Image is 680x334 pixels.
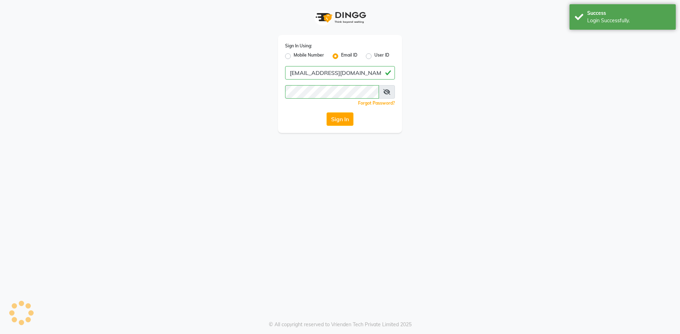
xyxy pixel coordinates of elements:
label: Email ID [341,52,357,60]
input: Username [285,85,379,99]
label: Sign In Using: [285,43,312,49]
label: Mobile Number [294,52,324,60]
button: Sign In [327,112,353,126]
label: User ID [374,52,389,60]
img: logo1.svg [312,7,368,28]
a: Forgot Password? [358,100,395,106]
div: Success [587,10,670,17]
div: Login Successfully. [587,17,670,24]
input: Username [285,66,395,80]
